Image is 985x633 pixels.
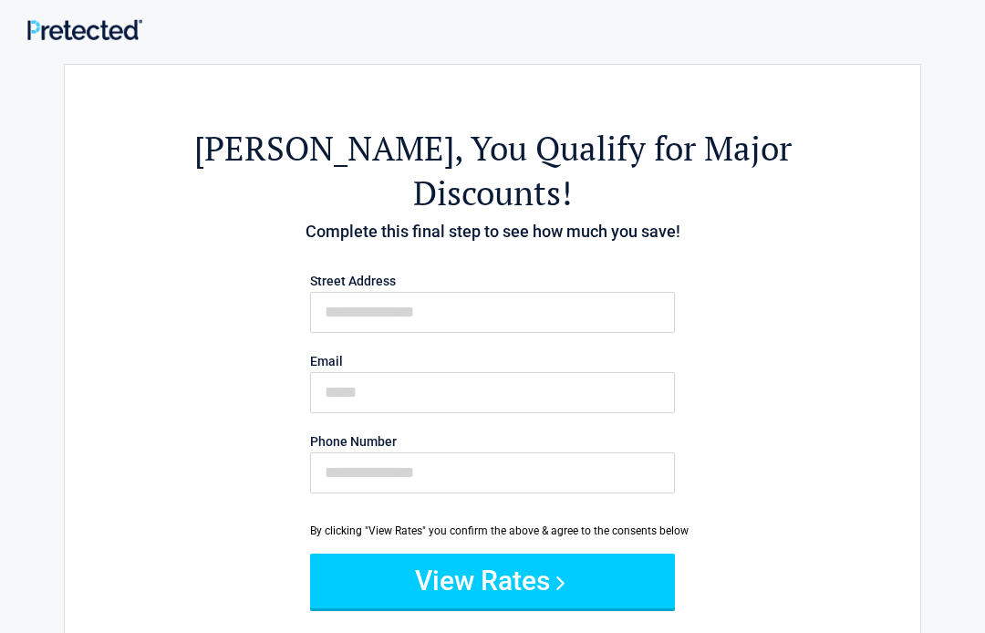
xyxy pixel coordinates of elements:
[310,435,675,448] label: Phone Number
[310,355,675,368] label: Email
[310,523,675,539] div: By clicking "View Rates" you confirm the above & agree to the consents below
[165,220,820,244] h4: Complete this final step to see how much you save!
[310,554,675,608] button: View Rates
[27,19,142,40] img: Main Logo
[165,126,820,215] h2: , You Qualify for Major Discounts!
[310,275,675,287] label: Street Address
[194,126,454,171] span: [PERSON_NAME]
